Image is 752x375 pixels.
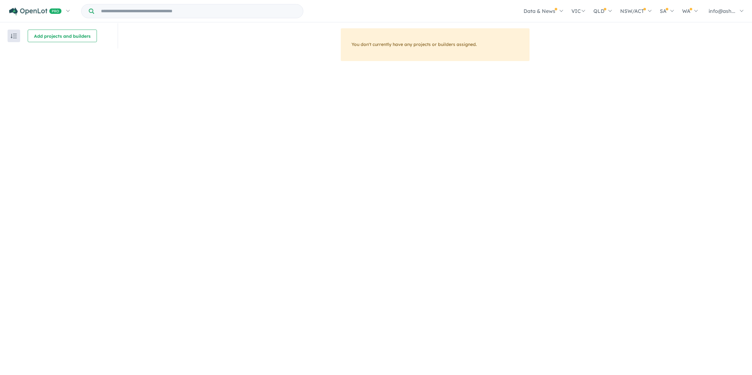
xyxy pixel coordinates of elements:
img: Openlot PRO Logo White [9,8,62,15]
button: Add projects and builders [28,30,97,42]
div: You don't currently have any projects or builders assigned. [341,28,530,61]
input: Try estate name, suburb, builder or developer [95,4,302,18]
span: info@ash... [709,8,735,14]
img: sort.svg [11,34,17,38]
